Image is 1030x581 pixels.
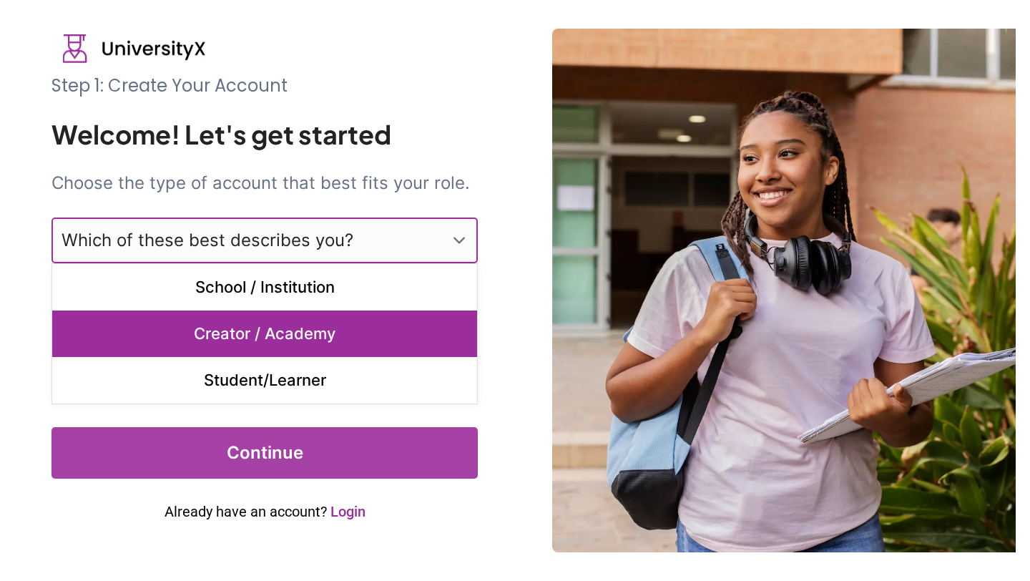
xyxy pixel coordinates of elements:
[51,502,478,522] p: Already have an account?
[62,229,353,252] p: Which of these best describes you?
[51,120,478,149] p: Welcome! Let's get started
[330,503,366,520] a: Login
[52,357,477,404] p: Student/Learner
[51,74,478,97] p: Step 1: Create Your Account
[52,311,477,357] p: Creator / Academy
[63,34,206,63] img: UniversityX logo
[51,427,478,479] button: Continue
[552,29,1016,552] img: Students
[52,264,477,311] p: School / Institution
[51,218,478,263] button: Which of these best describes you?
[51,172,478,195] p: Choose the type of account that best fits your role.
